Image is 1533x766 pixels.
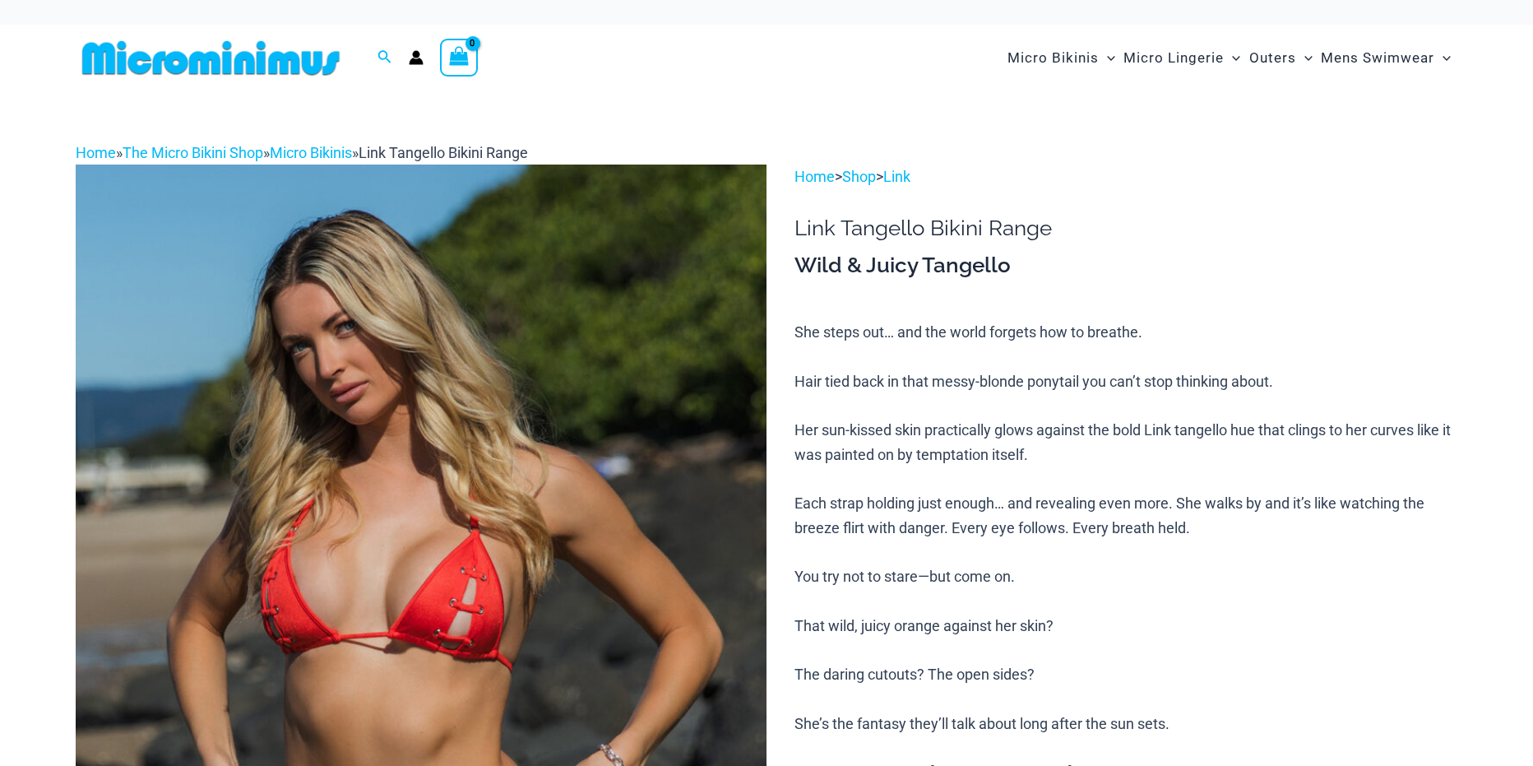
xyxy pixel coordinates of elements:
[1249,37,1296,79] span: Outers
[123,144,263,161] a: The Micro Bikini Shop
[1321,37,1434,79] span: Mens Swimwear
[794,168,835,185] a: Home
[1224,37,1240,79] span: Menu Toggle
[1296,37,1313,79] span: Menu Toggle
[1003,33,1119,83] a: Micro BikinisMenu ToggleMenu Toggle
[1099,37,1115,79] span: Menu Toggle
[1245,33,1317,83] a: OutersMenu ToggleMenu Toggle
[794,216,1457,241] h1: Link Tangello Bikini Range
[76,144,116,161] a: Home
[1123,37,1224,79] span: Micro Lingerie
[377,48,392,68] a: Search icon link
[1317,33,1455,83] a: Mens SwimwearMenu ToggleMenu Toggle
[883,168,910,185] a: Link
[409,50,424,65] a: Account icon link
[270,144,352,161] a: Micro Bikinis
[440,39,478,77] a: View Shopping Cart, empty
[1001,30,1457,86] nav: Site Navigation
[76,39,346,77] img: MM SHOP LOGO FLAT
[359,144,528,161] span: Link Tangello Bikini Range
[842,168,876,185] a: Shop
[1007,37,1099,79] span: Micro Bikinis
[794,252,1457,280] h3: Wild & Juicy Tangello
[1434,37,1451,79] span: Menu Toggle
[1119,33,1244,83] a: Micro LingerieMenu ToggleMenu Toggle
[76,144,528,161] span: » » »
[794,165,1457,189] p: > >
